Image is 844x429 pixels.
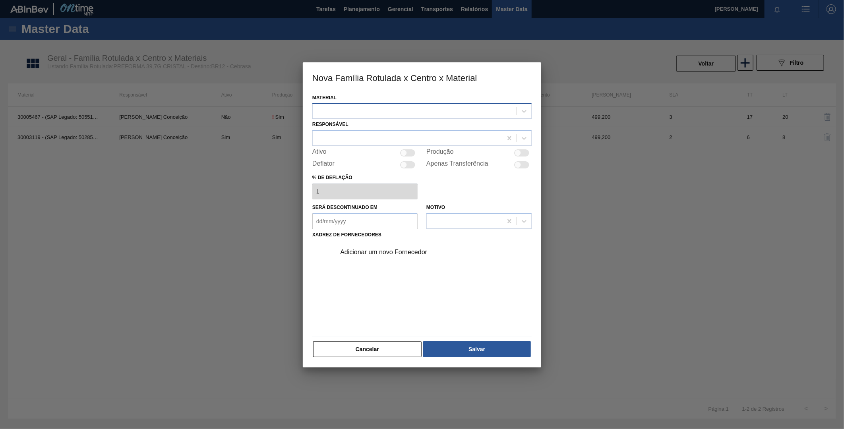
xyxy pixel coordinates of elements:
button: Salvar [423,341,531,357]
label: Ativo [312,148,327,158]
div: Adicionar um novo Fornecedor [340,249,496,256]
label: % de deflação [312,172,418,184]
label: Xadrez de Fornecedores [312,232,381,238]
label: Apenas Transferência [426,160,488,170]
label: Será descontinuado em [312,205,377,210]
button: Cancelar [313,341,422,357]
h3: Nova Família Rotulada x Centro x Material [303,62,541,93]
label: Deflator [312,160,335,170]
label: Produção [426,148,454,158]
label: Responsável [312,122,348,127]
label: Material [312,95,337,100]
input: dd/mm/yyyy [312,213,418,229]
label: Motivo [426,205,445,210]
